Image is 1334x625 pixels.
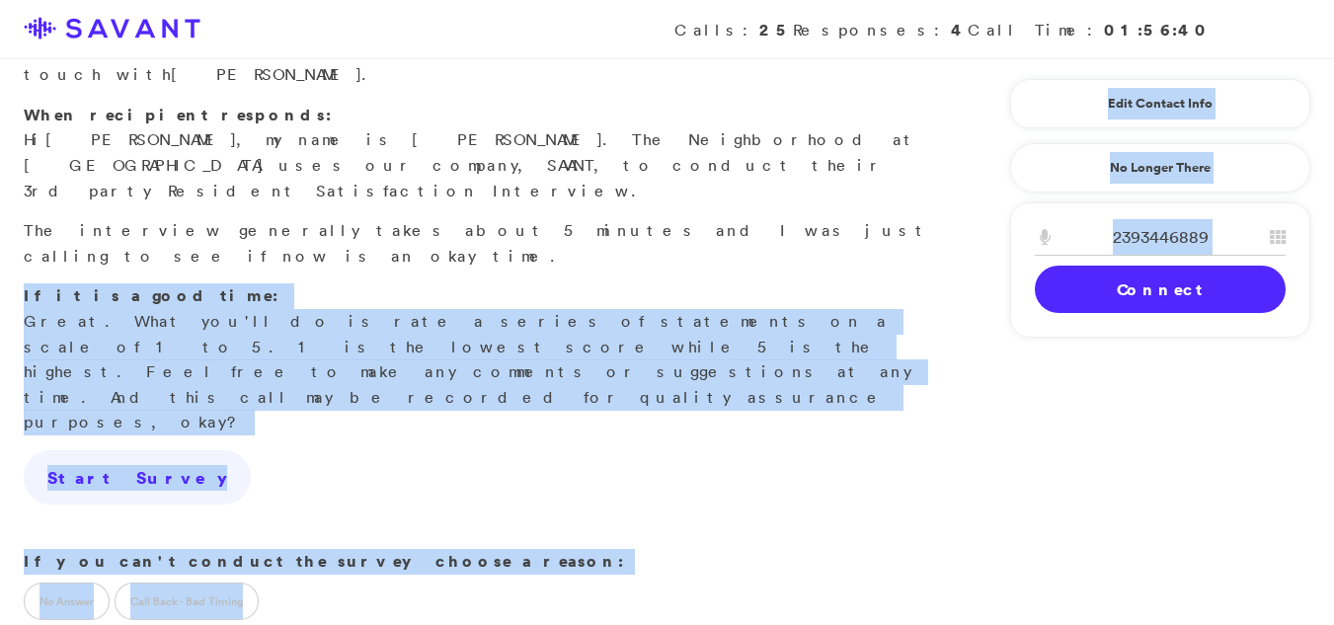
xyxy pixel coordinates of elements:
strong: When recipient responds: [24,104,332,125]
strong: 01:56:40 [1104,19,1212,40]
a: Edit Contact Info [1035,88,1286,119]
strong: If it is a good time: [24,284,278,306]
span: [PERSON_NAME] [171,64,361,84]
p: Great. What you'll do is rate a series of statements on a scale of 1 to 5. 1 is the lowest score ... [24,283,935,435]
strong: If you can't conduct the survey choose a reason: [24,550,624,572]
label: No Answer [24,583,110,620]
strong: 4 [951,19,968,40]
a: No Longer There [1010,143,1310,193]
label: Call Back - Bad Timing [115,583,259,620]
a: Connect [1035,266,1286,313]
p: Hi , my name is [PERSON_NAME]. The Neighborhood at [GEOGRAPHIC_DATA] uses our company, SAVANT, to... [24,103,935,203]
strong: 25 [759,19,793,40]
a: Start Survey [24,450,251,506]
p: The interview generally takes about 5 minutes and I was just calling to see if now is an okay time. [24,218,935,269]
span: [PERSON_NAME] [45,129,236,149]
